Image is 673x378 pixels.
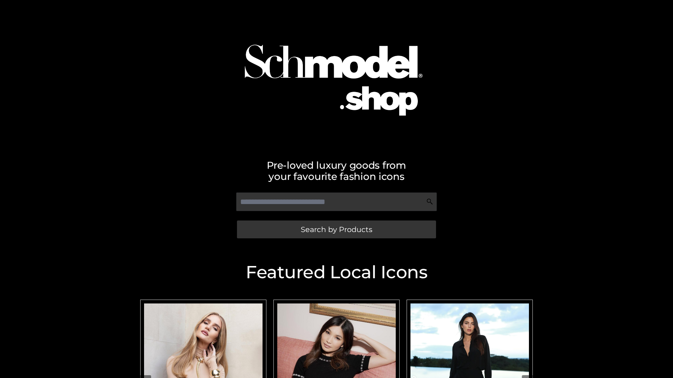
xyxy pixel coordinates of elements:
img: Search Icon [426,198,433,205]
h2: Pre-loved luxury goods from your favourite fashion icons [137,160,536,182]
h2: Featured Local Icons​ [137,264,536,281]
a: Search by Products [237,220,436,238]
span: Search by Products [301,226,372,233]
